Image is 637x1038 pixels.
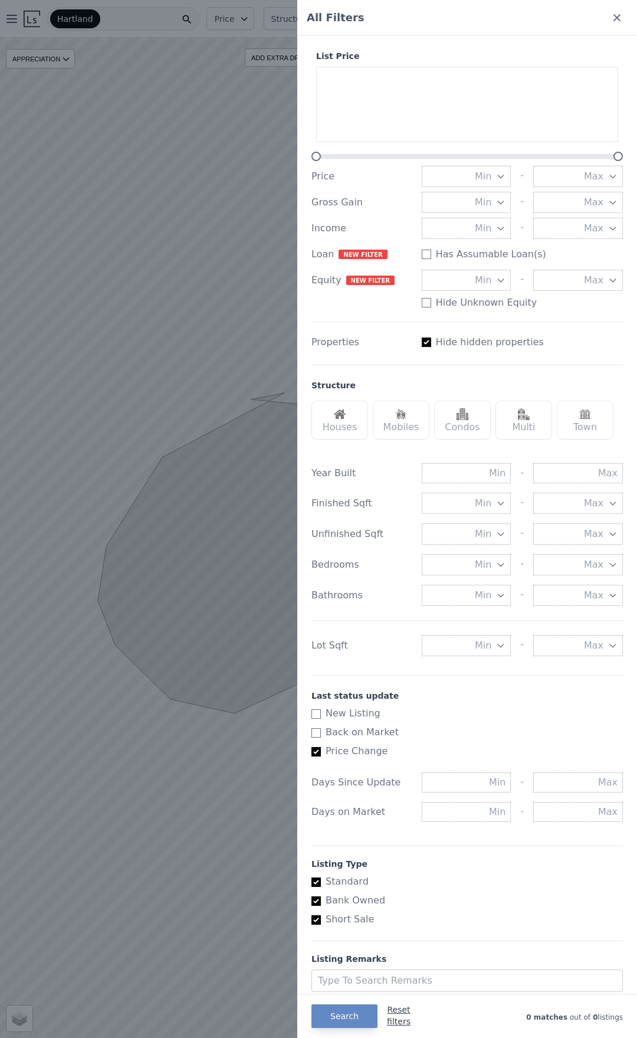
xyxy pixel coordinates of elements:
div: Equity [311,273,412,287]
input: Back on Market [311,728,321,738]
input: Min [422,772,511,793]
span: Min [475,169,491,184]
label: Standard [311,875,613,889]
div: - [520,635,524,656]
div: Income [311,221,412,235]
div: Listing Type [311,858,623,870]
label: Price Change [311,744,613,758]
div: - [520,585,524,606]
div: Structure [311,379,356,391]
div: - [520,554,524,575]
div: - [520,802,524,822]
button: Min [422,218,511,239]
input: Bank Owned [311,896,321,906]
span: Max [584,527,603,541]
div: Finished Sqft [311,496,412,510]
label: Hide Unknown Equity [436,296,537,310]
span: Max [584,273,603,287]
div: - [520,493,524,514]
span: Min [475,638,491,653]
img: Mobiles [395,408,407,420]
span: NEW FILTER [346,276,395,285]
div: Price [311,169,412,184]
div: Gross Gain [311,195,412,209]
button: Max [533,554,623,575]
div: Unfinished Sqft [311,527,412,541]
span: Max [584,496,603,510]
button: Max [533,493,623,514]
button: Max [533,585,623,606]
div: Multi [495,401,552,440]
img: Houses [334,408,346,420]
button: Min [422,554,511,575]
div: Days on Market [311,805,412,819]
div: - [520,523,524,545]
img: Town [579,408,591,420]
div: Bathrooms [311,588,412,603]
div: - [520,270,524,291]
button: Max [533,192,623,213]
span: Max [584,558,603,572]
div: Properties [311,335,412,349]
label: Bank Owned [311,893,613,908]
input: Min [422,802,511,822]
button: Min [422,192,511,213]
button: Min [422,635,511,656]
span: Min [475,195,491,209]
span: Min [475,558,491,572]
input: Max [533,802,623,822]
span: Min [475,221,491,235]
label: New Listing [311,706,613,721]
button: Search [311,1004,377,1028]
div: Mobiles [373,401,429,440]
div: Days Since Update [311,775,412,790]
input: Min [422,463,511,483]
div: Year Built [311,466,412,480]
span: Max [584,195,603,209]
button: Max [533,635,623,656]
span: Min [475,273,491,287]
span: 0 [590,1013,598,1021]
img: Multi [518,408,530,420]
div: Loan [311,247,412,261]
div: Last status update [311,690,623,702]
button: Min [422,166,511,187]
label: Hide hidden properties [436,335,544,349]
div: Houses [311,401,368,440]
input: Standard [311,877,321,887]
span: Max [584,221,603,235]
span: 0 matches [526,1013,567,1021]
span: Min [475,588,491,603]
label: Has Assumable Loan(s) [436,247,546,261]
div: Condos [434,401,491,440]
label: Back on Market [311,725,613,739]
div: out of listings [411,1010,623,1022]
button: Max [533,523,623,545]
input: New Listing [311,709,321,719]
span: Max [584,169,603,184]
div: Lot Sqft [311,638,412,653]
div: - [520,166,524,187]
div: Town [557,401,613,440]
div: Bedrooms [311,558,412,572]
button: Max [533,270,623,291]
span: Max [584,588,603,603]
div: List Price [311,50,623,62]
div: - [520,463,524,483]
button: Resetfilters [387,1004,411,1027]
span: Min [475,527,491,541]
button: Min [422,585,511,606]
button: Max [533,166,623,187]
span: NEW FILTER [339,250,387,259]
button: Min [422,493,511,514]
span: Min [475,496,491,510]
input: Price Change [311,747,321,757]
div: Listing Remarks [311,953,623,965]
img: Condos [457,408,468,420]
div: - [520,772,524,793]
div: - [520,192,524,213]
button: Min [422,270,511,291]
button: Min [422,523,511,545]
input: Short Sale [311,915,321,925]
span: All Filters [307,9,365,26]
